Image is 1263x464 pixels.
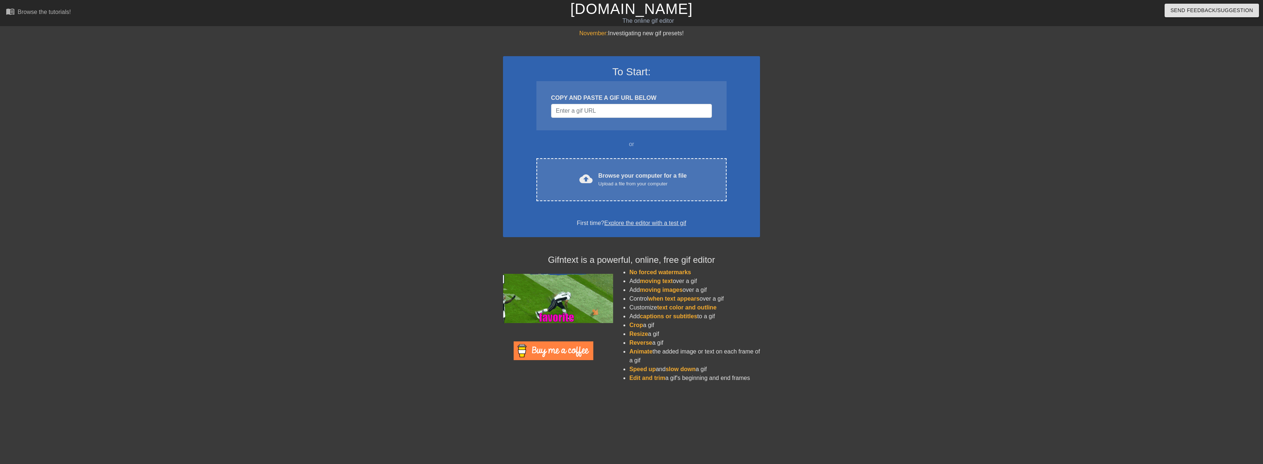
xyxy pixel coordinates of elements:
div: First time? [513,219,750,228]
li: a gif [629,330,760,338]
span: Resize [629,331,648,337]
span: Animate [629,348,652,355]
input: Username [551,104,712,118]
img: football_small.gif [503,274,613,323]
span: Send Feedback/Suggestion [1170,6,1253,15]
span: Edit and trim [629,375,665,381]
div: Browse the tutorials! [18,9,71,15]
div: Browse your computer for a file [598,171,687,188]
li: a gif's beginning and end frames [629,374,760,383]
span: November: [579,30,608,36]
li: Control over a gif [629,294,760,303]
li: a gif [629,321,760,330]
span: captions or subtitles [640,313,697,319]
div: or [522,140,741,149]
span: menu_book [6,7,15,16]
h3: To Start: [513,66,750,78]
span: Speed up [629,366,656,372]
div: Investigating new gif presets! [503,29,760,38]
li: a gif [629,338,760,347]
li: and a gif [629,365,760,374]
div: Upload a file from your computer [598,180,687,188]
span: cloud_upload [579,172,593,185]
button: Send Feedback/Suggestion [1165,4,1259,17]
div: The online gif editor [425,17,872,25]
a: Explore the editor with a test gif [604,220,686,226]
h4: Gifntext is a powerful, online, free gif editor [503,255,760,265]
li: Add over a gif [629,286,760,294]
span: moving text [640,278,673,284]
span: when text appears [648,296,700,302]
img: Buy Me A Coffee [514,341,593,360]
li: Add to a gif [629,312,760,321]
span: slow down [666,366,696,372]
a: [DOMAIN_NAME] [570,1,692,17]
span: text color and outline [657,304,717,311]
span: moving images [640,287,683,293]
span: Reverse [629,340,652,346]
span: Crop [629,322,643,328]
li: Add over a gif [629,277,760,286]
a: Browse the tutorials! [6,7,71,18]
li: Customize [629,303,760,312]
span: No forced watermarks [629,269,691,275]
li: the added image or text on each frame of a gif [629,347,760,365]
div: COPY AND PASTE A GIF URL BELOW [551,94,712,102]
